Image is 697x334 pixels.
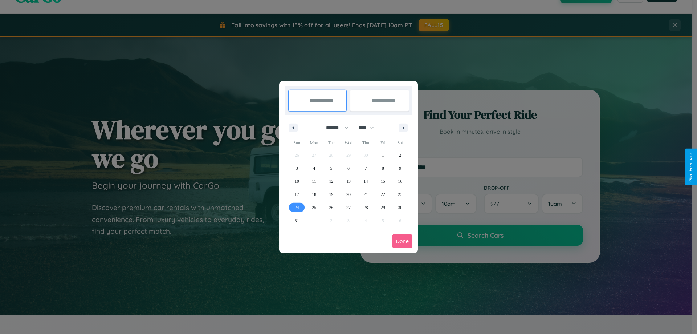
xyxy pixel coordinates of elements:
span: 22 [381,188,385,201]
button: 22 [374,188,391,201]
span: 21 [363,188,368,201]
span: 17 [295,188,299,201]
button: 12 [323,175,340,188]
button: 27 [340,201,357,214]
button: 13 [340,175,357,188]
span: 11 [312,175,316,188]
button: 7 [357,162,374,175]
span: 16 [398,175,402,188]
button: 16 [392,175,409,188]
span: 19 [329,188,334,201]
span: 25 [312,201,316,214]
span: 14 [363,175,368,188]
button: 1 [374,149,391,162]
button: 19 [323,188,340,201]
button: 21 [357,188,374,201]
span: 7 [364,162,367,175]
span: Sun [288,137,305,149]
button: 29 [374,201,391,214]
span: 28 [363,201,368,214]
button: 25 [305,201,322,214]
span: 20 [346,188,351,201]
span: 6 [347,162,350,175]
span: 3 [296,162,298,175]
span: 18 [312,188,316,201]
button: 3 [288,162,305,175]
button: 30 [392,201,409,214]
span: 31 [295,214,299,227]
span: Fri [374,137,391,149]
span: 4 [313,162,315,175]
span: 12 [329,175,334,188]
span: 24 [295,201,299,214]
button: 2 [392,149,409,162]
span: Sat [392,137,409,149]
button: 18 [305,188,322,201]
button: 15 [374,175,391,188]
button: 14 [357,175,374,188]
div: Give Feedback [688,152,693,182]
button: 23 [392,188,409,201]
span: 10 [295,175,299,188]
span: Thu [357,137,374,149]
button: 20 [340,188,357,201]
span: 5 [330,162,333,175]
span: 29 [381,201,385,214]
button: 28 [357,201,374,214]
button: Done [392,234,412,248]
span: 15 [381,175,385,188]
span: 26 [329,201,334,214]
button: 26 [323,201,340,214]
button: 31 [288,214,305,227]
span: 2 [399,149,401,162]
span: 9 [399,162,401,175]
span: Mon [305,137,322,149]
span: Wed [340,137,357,149]
span: 23 [398,188,402,201]
span: Tue [323,137,340,149]
span: 13 [346,175,351,188]
button: 8 [374,162,391,175]
button: 24 [288,201,305,214]
button: 5 [323,162,340,175]
span: 27 [346,201,351,214]
button: 17 [288,188,305,201]
button: 10 [288,175,305,188]
button: 6 [340,162,357,175]
button: 11 [305,175,322,188]
span: 1 [382,149,384,162]
button: 4 [305,162,322,175]
span: 30 [398,201,402,214]
button: 9 [392,162,409,175]
span: 8 [382,162,384,175]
